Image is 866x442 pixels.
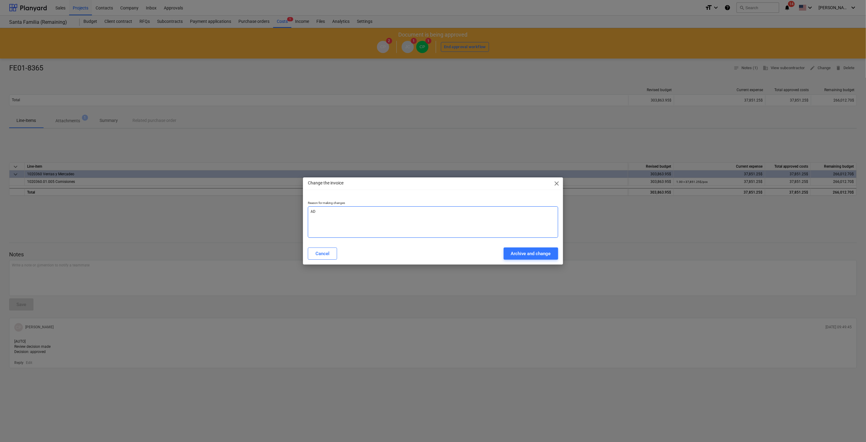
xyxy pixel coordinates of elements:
[553,180,561,187] span: close
[511,250,551,258] div: Archive and change
[308,180,343,186] p: Change the invoice
[504,248,558,260] button: Archive and change
[308,248,337,260] button: Cancel
[308,201,558,206] p: Reason for making changes
[836,413,866,442] div: Widget de chat
[315,250,329,258] div: Cancel
[836,413,866,442] iframe: Chat Widget
[308,206,558,238] textarea: AD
